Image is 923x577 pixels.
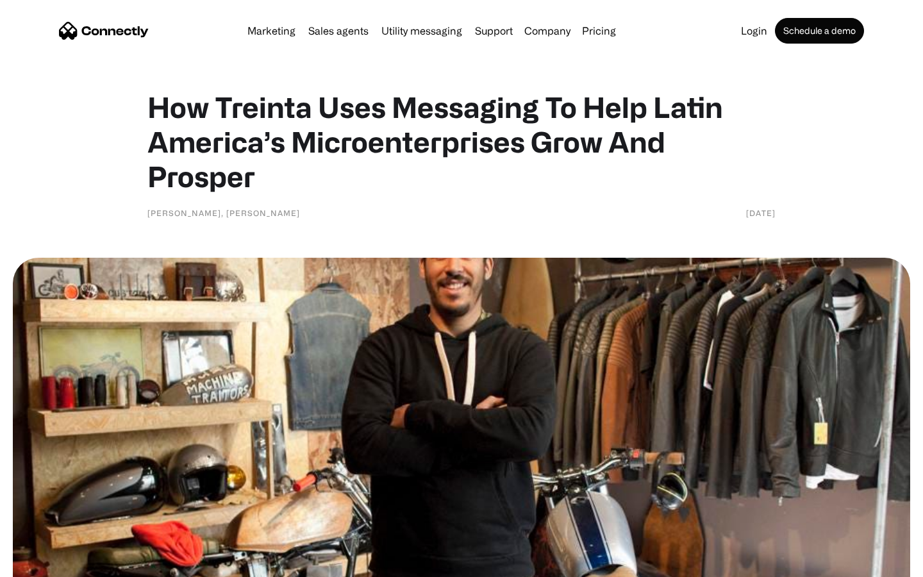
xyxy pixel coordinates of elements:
aside: Language selected: English [13,555,77,573]
a: Support [470,26,518,36]
a: Marketing [242,26,301,36]
h1: How Treinta Uses Messaging To Help Latin America’s Microenterprises Grow And Prosper [147,90,776,194]
a: Schedule a demo [775,18,864,44]
a: Pricing [577,26,621,36]
ul: Language list [26,555,77,573]
div: [DATE] [746,206,776,219]
a: Utility messaging [376,26,467,36]
a: Login [736,26,772,36]
div: [PERSON_NAME], [PERSON_NAME] [147,206,300,219]
a: Sales agents [303,26,374,36]
div: Company [524,22,570,40]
